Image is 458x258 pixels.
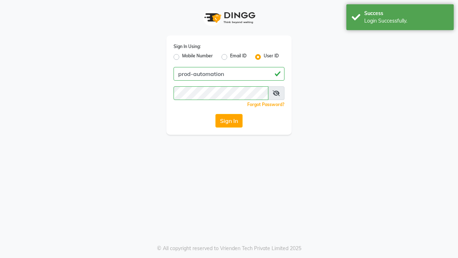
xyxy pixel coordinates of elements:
[174,43,201,50] label: Sign In Using:
[174,67,284,81] input: Username
[230,53,247,61] label: Email ID
[200,7,258,28] img: logo1.svg
[364,17,448,25] div: Login Successfully.
[215,114,243,128] button: Sign In
[182,53,213,61] label: Mobile Number
[247,102,284,107] a: Forgot Password?
[364,10,448,17] div: Success
[174,86,268,100] input: Username
[264,53,279,61] label: User ID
